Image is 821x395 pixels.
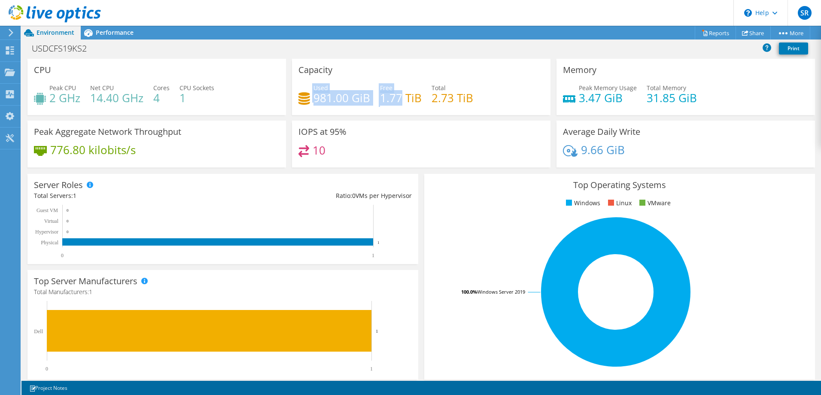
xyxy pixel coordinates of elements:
[461,289,477,295] tspan: 100.0%
[223,191,412,201] div: Ratio: VMs per Hypervisor
[34,191,223,201] div: Total Servers:
[50,145,136,155] h4: 776.80 kilobits/s
[695,26,736,39] a: Reports
[23,383,73,393] a: Project Notes
[153,93,170,103] h4: 4
[61,252,64,258] text: 0
[377,240,380,245] text: 1
[67,230,69,234] text: 0
[380,84,392,92] span: Free
[34,328,43,334] text: Dell
[370,366,373,372] text: 1
[313,93,370,103] h4: 981.00 GiB
[89,288,92,296] span: 1
[744,9,752,17] svg: \n
[606,198,632,208] li: Linux
[44,218,59,224] text: Virtual
[298,65,332,75] h3: Capacity
[49,84,76,92] span: Peak CPU
[376,328,378,334] text: 1
[372,252,374,258] text: 1
[36,28,74,36] span: Environment
[798,6,812,20] span: SR
[41,240,58,246] text: Physical
[432,93,473,103] h4: 2.73 TiB
[298,127,347,137] h3: IOPS at 95%
[736,26,771,39] a: Share
[352,191,356,200] span: 0
[563,127,640,137] h3: Average Daily Write
[35,229,58,235] text: Hypervisor
[67,219,69,223] text: 0
[779,43,808,55] a: Print
[432,84,446,92] span: Total
[579,84,637,92] span: Peak Memory Usage
[90,93,143,103] h4: 14.40 GHz
[770,26,810,39] a: More
[647,93,697,103] h4: 31.85 GiB
[477,289,525,295] tspan: Windows Server 2019
[34,276,137,286] h3: Top Server Manufacturers
[313,84,328,92] span: Used
[313,146,325,155] h4: 10
[564,198,600,208] li: Windows
[73,191,76,200] span: 1
[96,28,134,36] span: Performance
[179,93,214,103] h4: 1
[34,287,412,297] h4: Total Manufacturers:
[34,127,181,137] h3: Peak Aggregate Network Throughput
[46,366,48,372] text: 0
[579,93,637,103] h4: 3.47 GiB
[431,180,809,190] h3: Top Operating Systems
[647,84,686,92] span: Total Memory
[90,84,114,92] span: Net CPU
[581,145,625,155] h4: 9.66 GiB
[380,93,422,103] h4: 1.77 TiB
[49,93,80,103] h4: 2 GHz
[153,84,170,92] span: Cores
[34,65,51,75] h3: CPU
[67,208,69,213] text: 0
[28,44,100,53] h1: USDCFS19KS2
[637,198,671,208] li: VMware
[179,84,214,92] span: CPU Sockets
[34,180,83,190] h3: Server Roles
[563,65,596,75] h3: Memory
[36,207,58,213] text: Guest VM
